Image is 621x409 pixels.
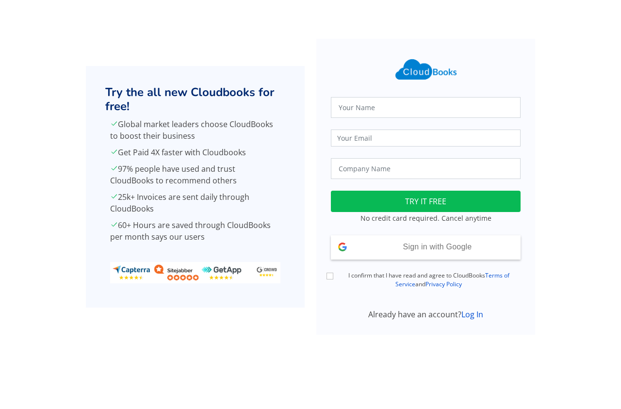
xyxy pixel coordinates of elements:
a: Privacy Policy [425,280,462,288]
p: Get Paid 4X faster with Cloudbooks [110,147,280,158]
input: Your Email [331,130,521,147]
button: TRY IT FREE [331,191,521,212]
p: 97% people have used and trust CloudBooks to recommend others [110,163,280,186]
p: Global market leaders choose CloudBooks to boost their business [110,118,280,142]
img: ratings_banner.png [110,262,280,283]
img: Cloudbooks Logo [390,53,462,85]
h2: Try the all new Cloudbooks for free! [105,85,285,114]
input: Your Name [331,97,521,118]
a: Log In [461,309,483,320]
small: No credit card required. Cancel anytime [360,213,491,223]
label: I confirm that I have read and agree to CloudBooks and [337,271,521,289]
p: 60+ Hours are saved through CloudBooks per month says our users [110,219,280,243]
span: Sign in with Google [403,243,472,251]
div: Already have an account? [325,309,526,320]
input: Company Name [331,158,521,179]
p: 25k+ Invoices are sent daily through CloudBooks [110,191,280,214]
a: Terms of Service [395,271,509,288]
